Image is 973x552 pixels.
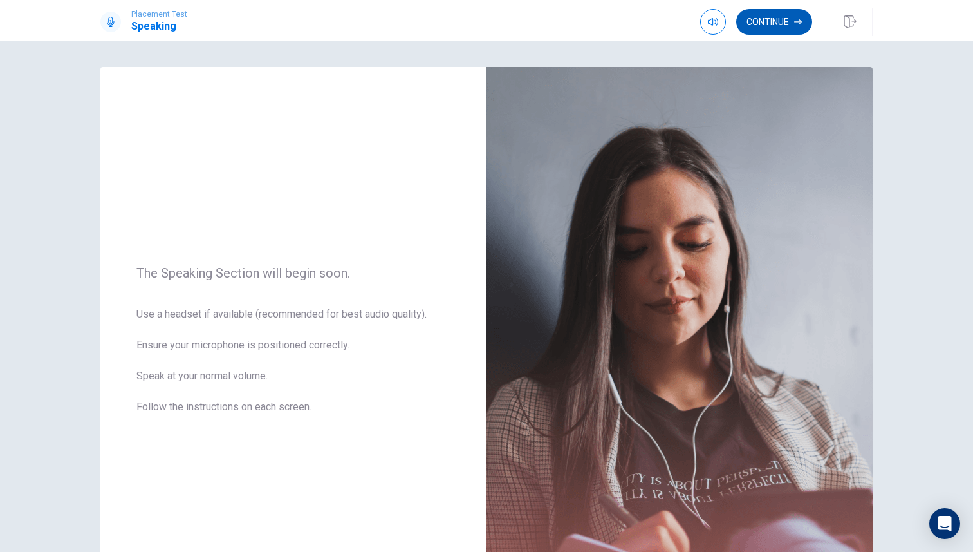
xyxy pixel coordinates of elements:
[136,265,450,281] span: The Speaking Section will begin soon.
[131,10,187,19] span: Placement Test
[929,508,960,539] div: Open Intercom Messenger
[736,9,812,35] button: Continue
[131,19,187,34] h1: Speaking
[136,307,450,430] span: Use a headset if available (recommended for best audio quality). Ensure your microphone is positi...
